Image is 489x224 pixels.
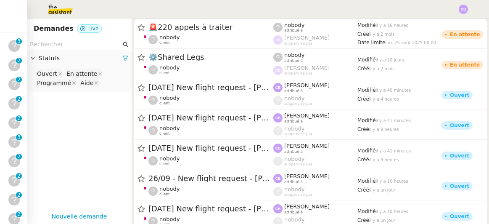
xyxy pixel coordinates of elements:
[357,22,376,28] span: Modifié
[273,143,357,154] app-user-label: attribué à
[357,40,385,45] span: Date limite
[284,203,330,210] span: [PERSON_NAME]
[284,22,304,28] span: nobody
[80,79,93,87] div: Aide
[284,125,304,132] span: nobody
[284,89,303,93] span: attribué à
[357,178,376,184] span: Modifié
[148,205,273,213] span: [DATE] New flight request - [PERSON_NAME]
[450,184,469,189] div: Ouvert
[148,186,273,197] app-user-detailed-label: client
[284,101,312,106] span: suppervisé par
[17,154,21,161] p: 2
[159,64,180,71] span: nobody
[376,88,411,93] span: il y a 40 minutes
[17,192,21,200] p: 2
[159,71,170,75] span: client
[159,131,170,136] span: client
[357,187,369,193] span: Créé
[369,67,395,71] span: il y a 2 mois
[35,69,63,78] nz-select-item: Ouvert
[66,70,97,77] div: En attente
[16,115,22,121] nz-badge-sup: 2
[273,83,283,92] img: svg
[273,186,357,197] app-user-label: suppervisé par
[284,52,304,58] span: nobody
[284,162,312,167] span: suppervisé par
[148,155,273,166] app-user-detailed-label: client
[35,79,77,87] nz-select-item: Programmé
[357,57,376,63] span: Modifié
[273,22,357,33] app-user-label: attribué à
[273,95,357,106] app-user-label: suppervisé par
[284,35,330,41] span: [PERSON_NAME]
[357,217,369,223] span: Créé
[159,34,180,40] span: nobody
[27,50,132,67] div: Statuts
[273,52,357,63] app-user-label: attribué à
[357,96,369,102] span: Créé
[159,192,170,197] span: client
[64,69,103,78] nz-select-item: En attente
[284,59,303,63] span: attribué à
[284,173,330,179] span: [PERSON_NAME]
[284,82,330,88] span: [PERSON_NAME]
[16,96,22,102] nz-badge-sup: 2
[357,126,369,132] span: Créé
[284,210,303,215] span: attribué à
[273,65,357,76] app-user-label: suppervisé par
[284,95,304,101] span: nobody
[376,179,408,184] span: il y a 10 heures
[16,211,22,217] nz-badge-sup: 2
[284,180,303,184] span: attribué à
[16,173,22,179] nz-badge-sup: 2
[450,93,469,98] div: Ouvert
[284,132,312,136] span: suppervisé par
[369,97,399,101] span: il y a 4 heures
[16,192,22,198] nz-badge-sup: 2
[273,174,283,183] img: svg
[17,115,21,123] p: 2
[450,62,480,67] div: En attente
[376,23,408,28] span: il y a 16 heures
[450,153,469,158] div: Ouvert
[148,175,273,182] span: 26/09 - New flight request - [PERSON_NAME]
[284,156,304,162] span: nobody
[273,203,357,214] app-user-label: attribué à
[159,216,180,222] span: nobody
[357,31,369,37] span: Créé
[376,209,408,214] span: il y a 10 heures
[284,149,303,154] span: attribué à
[148,125,273,136] app-user-detailed-label: client
[450,214,469,219] div: Ouvert
[148,24,273,31] span: 220 appels à traiter
[284,65,330,71] span: [PERSON_NAME]
[284,192,312,197] span: suppervisé par
[357,66,369,72] span: Créé
[17,38,21,46] p: 3
[159,125,180,131] span: nobody
[369,157,399,162] span: il y a 9 heures
[284,216,304,223] span: nobody
[284,143,330,149] span: [PERSON_NAME]
[16,38,22,44] nz-badge-sup: 3
[148,34,273,45] app-user-detailed-label: client
[273,35,283,45] img: svg
[159,40,170,45] span: client
[273,82,357,93] app-user-label: attribué à
[450,32,480,37] div: En attente
[284,186,304,192] span: nobody
[39,53,122,63] span: Statuts
[148,114,273,122] span: [DATE] New flight request - [PERSON_NAME]
[148,95,273,106] app-user-detailed-label: client
[369,32,395,37] span: il y a 2 mois
[273,66,283,75] img: svg
[17,58,21,65] p: 2
[369,218,395,223] span: il y a un jour
[273,35,357,45] app-user-label: suppervisé par
[17,134,21,142] p: 3
[148,64,273,75] app-user-detailed-label: client
[17,211,21,219] p: 2
[16,58,22,64] nz-badge-sup: 2
[159,95,180,101] span: nobody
